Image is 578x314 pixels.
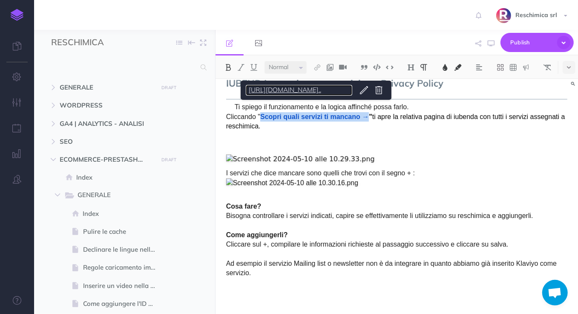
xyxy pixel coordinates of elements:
[250,64,258,71] img: Underline button
[226,169,415,186] span: I servizi che dice mancare sono quelli che trovi con il segno + :
[224,64,232,71] img: Bold button
[76,172,164,183] span: Index
[60,119,153,129] span: GA4 | ANALYTICS - ANALISI
[11,9,23,21] img: logo-mark.svg
[420,64,428,71] img: Paragraph button
[386,64,394,70] img: Inline code button
[161,85,176,90] small: DRAFT
[60,137,153,147] span: SEO
[509,64,517,71] img: Create table button
[83,227,164,237] span: Pulire le cache
[226,212,533,219] span: Bisogna controllare i servizi indicati, capire se effettivamente li utilizziamo su reschimica e a...
[60,82,153,93] span: GENERALE
[83,299,164,309] span: Come aggiungere l'ID per visualizzare il sito anche se in lavorazione
[226,77,443,89] span: IUBENDA - aggiornare servizi per Privacy Policy
[226,178,358,188] img: Screenshot 2024-05-10 alle 10.30.16.png
[313,64,321,71] img: Link button
[496,8,511,23] img: SYa4djqk1Oq5LKxmPekz2tk21Z5wK9RqXEiubV6a.png
[226,103,409,120] span: Ti spiego il funzionamento e la logica affinché possa farlo. Cliccando "
[260,113,372,120] strong: "
[500,33,574,52] button: Publish
[511,11,561,19] span: Reschimica srl
[454,64,462,71] img: Text background color button
[542,280,568,305] div: Aprire la chat
[237,64,245,71] img: Italic button
[51,60,196,75] input: Search
[226,154,375,164] img: Screenshot 2024-05-10 alle 10.29.33.png
[226,203,262,210] span: Cosa fare?
[522,64,530,71] img: Callout dropdown menu button
[83,281,164,291] span: Inserire un video nella pagina prodotto da link Youtube
[60,100,153,110] span: WORDPRESS
[158,83,180,93] button: DRAFT
[246,85,352,96] a: [URL][DOMAIN_NAME]..
[83,209,164,219] span: Index
[226,241,557,276] span: Cliccare sul +, compilare le informazioni richieste al passaggio successivo e cliccare su salva. ...
[475,64,483,71] img: Alignment dropdown menu button
[543,64,551,71] img: Clear styles button
[226,102,567,150] p: ti apre la relativa pagina di iubenda con tutti i servizi assegnati a reschimica.
[51,36,151,49] input: Documentation Name
[360,64,368,71] img: Blockquote button
[83,262,164,273] span: Regole caricamento immagini - risoluzione
[161,157,176,163] small: DRAFT
[78,190,151,201] span: GENERALE
[373,64,381,70] img: Code block button
[326,64,334,71] img: Add image button
[510,36,553,49] span: Publish
[260,113,369,120] a: Scopri quali servizi ti mancano →
[407,64,415,71] img: Headings dropdown button
[441,64,449,71] img: Text color button
[60,154,153,165] span: ECOMMERCE-PRESTASHOP
[158,155,180,165] button: DRAFT
[339,64,347,71] img: Add video button
[83,244,164,255] span: Declinare le lingue nelle pagine | traduzioni - Creative elements
[226,231,288,238] span: Come aggiungerli?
